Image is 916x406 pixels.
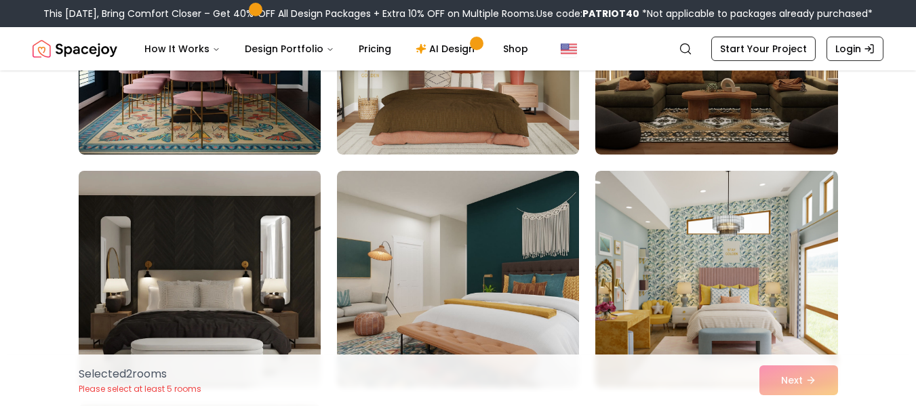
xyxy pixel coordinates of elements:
[711,37,816,61] a: Start Your Project
[43,7,873,20] div: This [DATE], Bring Comfort Closer – Get 40% OFF All Design Packages + Extra 10% OFF on Multiple R...
[582,7,639,20] b: PATRIOT40
[595,171,837,388] img: Room room-39
[33,27,883,70] nav: Global
[134,35,539,62] nav: Main
[536,7,639,20] span: Use code:
[73,165,327,393] img: Room room-37
[639,7,873,20] span: *Not applicable to packages already purchased*
[348,35,402,62] a: Pricing
[79,384,201,394] p: Please select at least 5 rooms
[337,171,579,388] img: Room room-38
[234,35,345,62] button: Design Portfolio
[561,41,577,57] img: United States
[33,35,117,62] img: Spacejoy Logo
[33,35,117,62] a: Spacejoy
[134,35,231,62] button: How It Works
[827,37,883,61] a: Login
[492,35,539,62] a: Shop
[79,366,201,382] p: Selected 2 room s
[405,35,490,62] a: AI Design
